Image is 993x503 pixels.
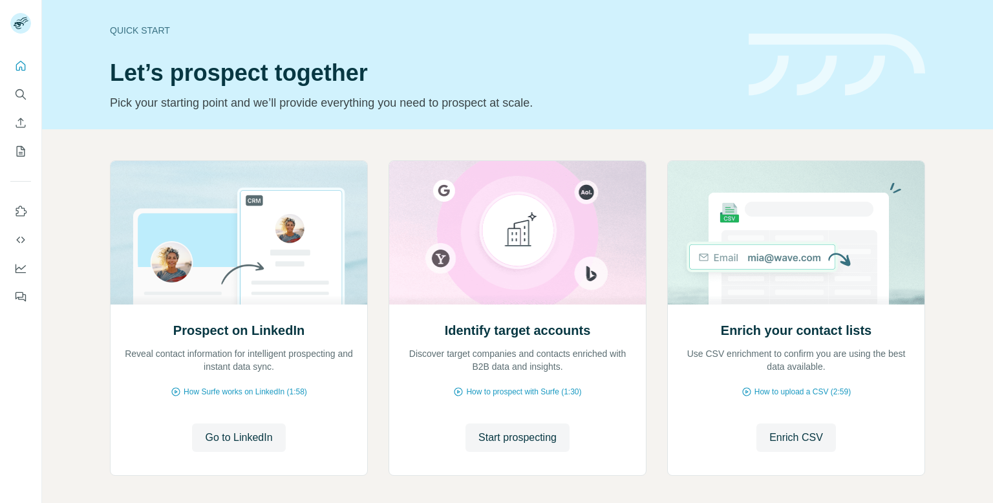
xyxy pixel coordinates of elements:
[721,321,871,339] h2: Enrich your contact lists
[10,257,31,280] button: Dashboard
[205,430,272,445] span: Go to LinkedIn
[667,161,925,305] img: Enrich your contact lists
[110,94,733,112] p: Pick your starting point and we’ll provide everything you need to prospect at scale.
[10,111,31,134] button: Enrich CSV
[402,347,633,373] p: Discover target companies and contacts enriched with B2B data and insights.
[10,83,31,106] button: Search
[769,430,823,445] span: Enrich CSV
[10,228,31,251] button: Use Surfe API
[749,34,925,96] img: banner
[192,423,285,452] button: Go to LinkedIn
[184,386,307,398] span: How Surfe works on LinkedIn (1:58)
[465,423,570,452] button: Start prospecting
[123,347,354,373] p: Reveal contact information for intelligent prospecting and instant data sync.
[681,347,912,373] p: Use CSV enrichment to confirm you are using the best data available.
[389,161,646,305] img: Identify target accounts
[10,54,31,78] button: Quick start
[478,430,557,445] span: Start prospecting
[110,24,733,37] div: Quick start
[10,140,31,163] button: My lists
[756,423,836,452] button: Enrich CSV
[173,321,304,339] h2: Prospect on LinkedIn
[10,285,31,308] button: Feedback
[466,386,581,398] span: How to prospect with Surfe (1:30)
[445,321,591,339] h2: Identify target accounts
[754,386,851,398] span: How to upload a CSV (2:59)
[10,200,31,223] button: Use Surfe on LinkedIn
[110,161,368,305] img: Prospect on LinkedIn
[110,60,733,86] h1: Let’s prospect together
